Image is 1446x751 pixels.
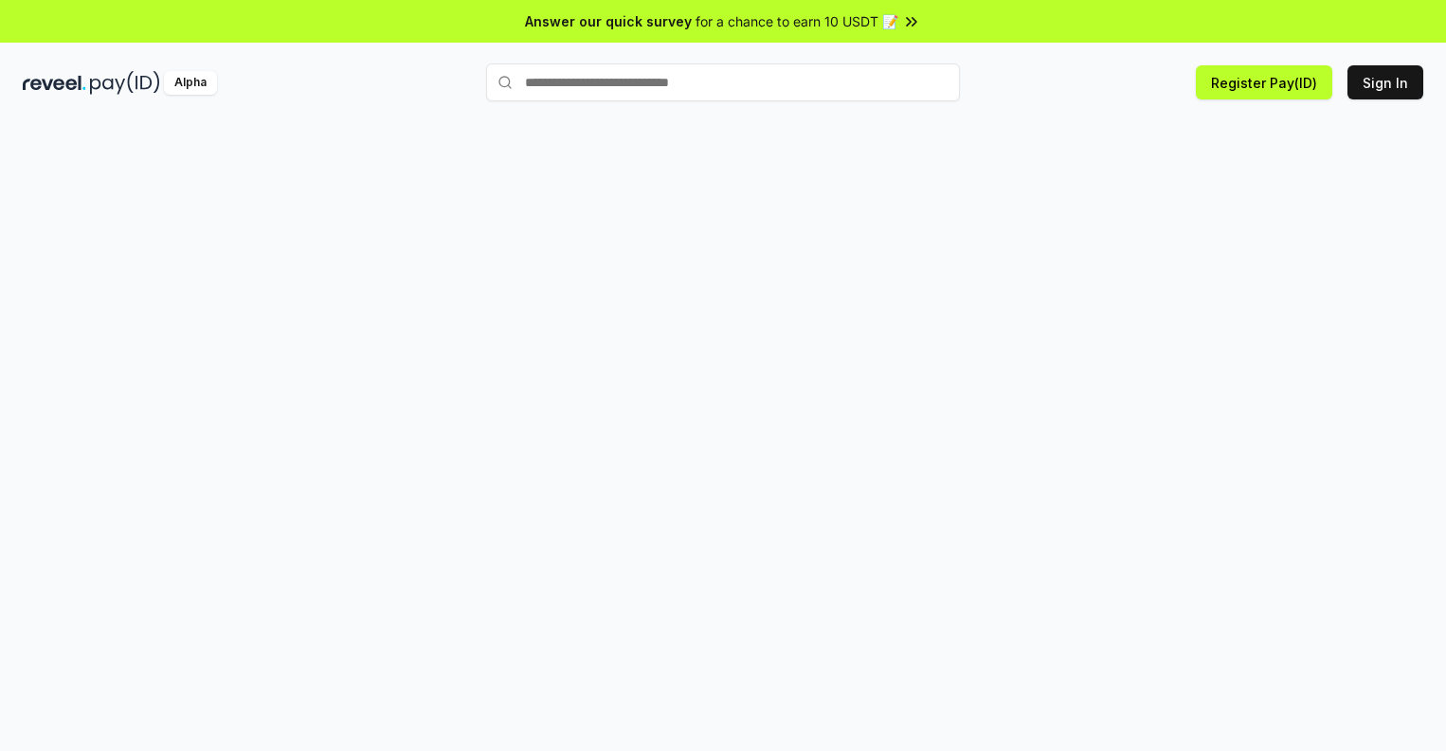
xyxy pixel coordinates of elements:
[164,71,217,95] div: Alpha
[1196,65,1332,99] button: Register Pay(ID)
[525,11,692,31] span: Answer our quick survey
[696,11,898,31] span: for a chance to earn 10 USDT 📝
[90,71,160,95] img: pay_id
[1347,65,1423,99] button: Sign In
[23,71,86,95] img: reveel_dark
